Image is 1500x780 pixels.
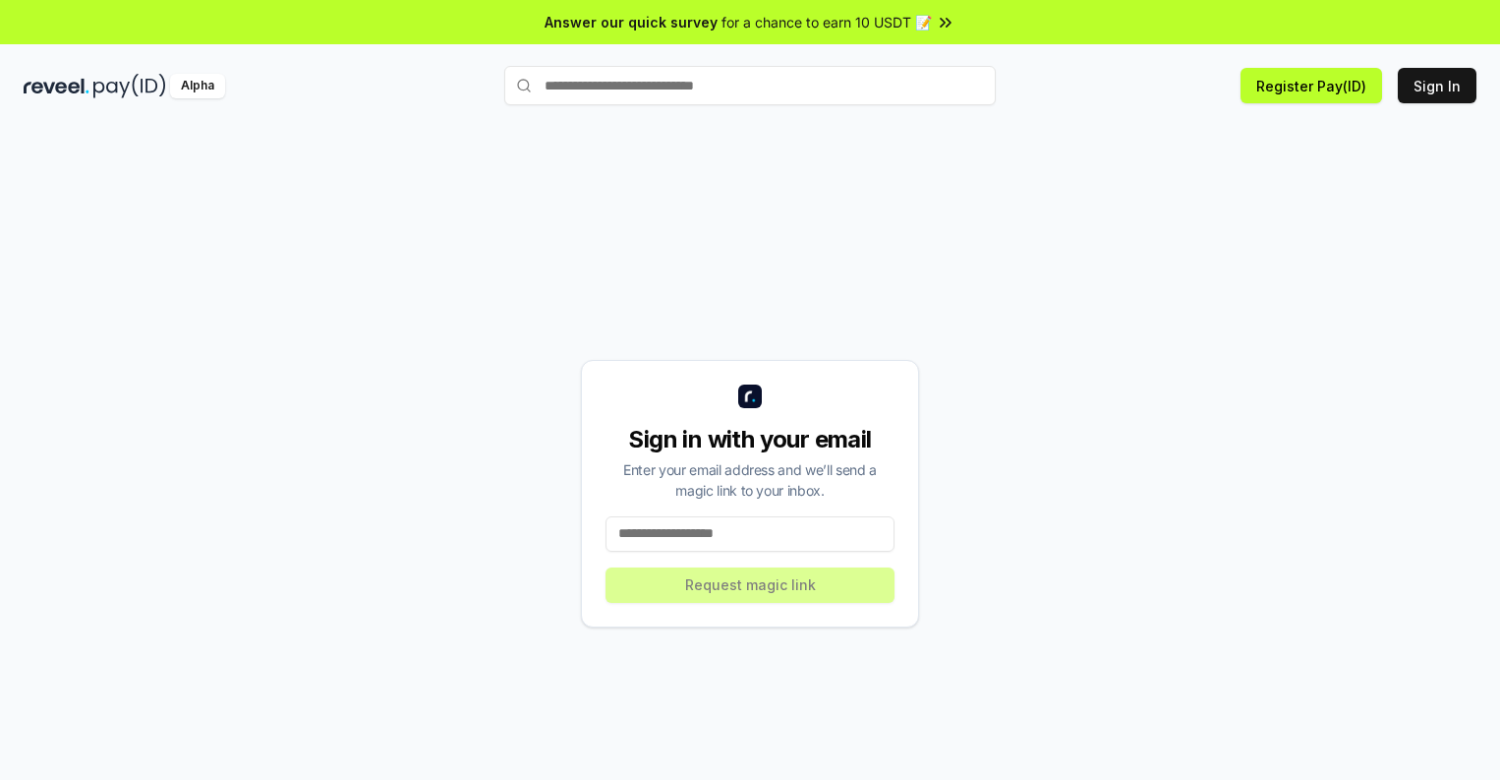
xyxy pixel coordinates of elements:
div: Alpha [170,74,225,98]
div: Sign in with your email [606,424,894,455]
span: Answer our quick survey [545,12,718,32]
button: Register Pay(ID) [1240,68,1382,103]
span: for a chance to earn 10 USDT 📝 [721,12,932,32]
img: reveel_dark [24,74,89,98]
img: logo_small [738,385,762,408]
div: Enter your email address and we’ll send a magic link to your inbox. [606,459,894,501]
button: Sign In [1398,68,1476,103]
img: pay_id [93,74,166,98]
